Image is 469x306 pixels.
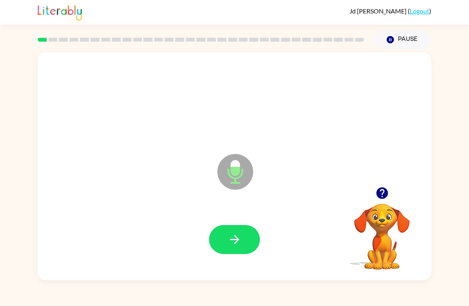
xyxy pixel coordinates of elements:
[349,7,408,15] span: Jd [PERSON_NAME]
[342,191,422,271] video: Your browser must support playing .mp4 files to use Literably. Please try using another browser.
[374,31,431,49] button: Pause
[349,7,431,15] div: ( )
[410,7,429,15] a: Logout
[38,3,82,21] img: Literably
